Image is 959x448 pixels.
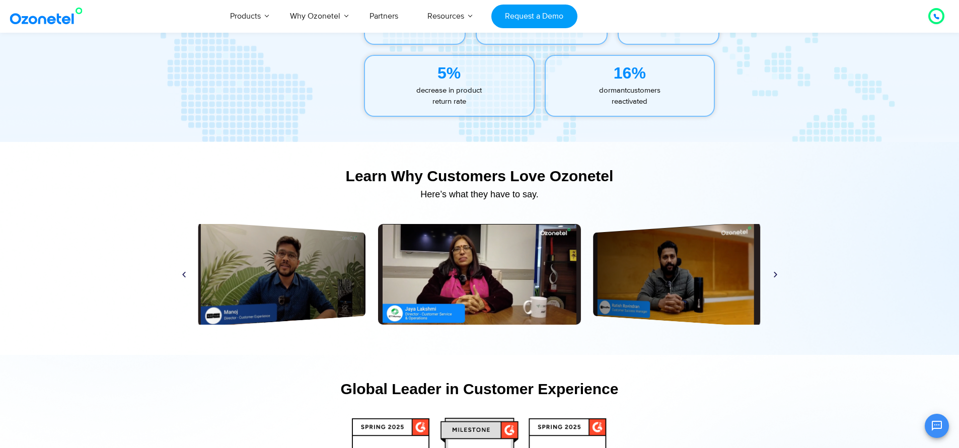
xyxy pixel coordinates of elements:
[546,61,714,85] div: 16%
[180,270,188,278] div: Previous slide
[198,221,366,327] div: 1 / 6
[175,190,784,199] div: Here’s what they have to say.
[491,5,577,28] a: Request a Demo
[175,167,784,185] div: Learn Why Customers Love Ozonetel​
[175,224,784,325] div: Slides
[593,221,760,327] a: Dotpe.png
[378,224,581,325] a: ET-Money.png
[365,61,534,85] div: 5%
[365,85,534,108] p: decrease in product return rate
[175,380,784,398] div: Global Leader in Customer Experience
[593,221,760,327] div: 3 / 6
[599,86,627,95] span: dormant
[378,224,581,325] div: 2 / 6
[772,270,779,278] div: Next slide
[925,414,949,438] button: Open chat
[546,85,714,108] p: customers reactivated
[198,221,366,327] a: Kapiva.png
